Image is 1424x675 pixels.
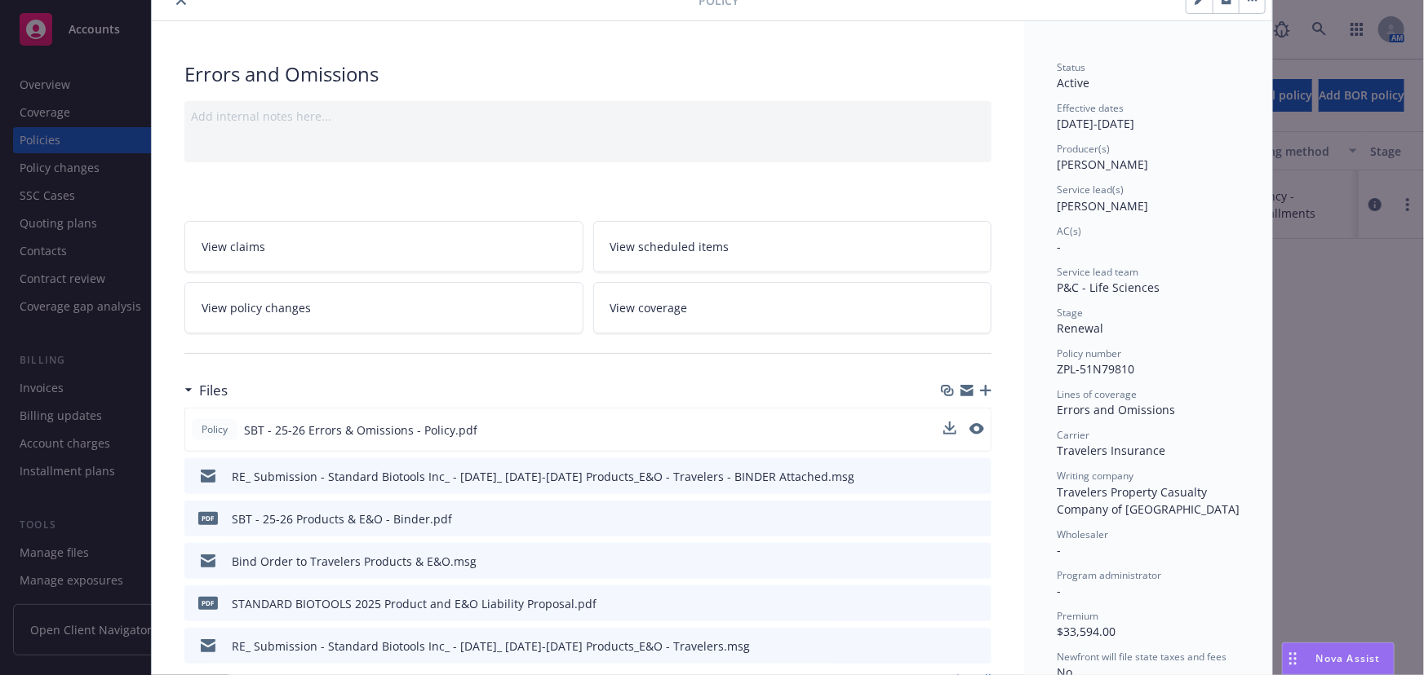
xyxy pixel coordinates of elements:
a: View policy changes [184,282,583,333]
span: [PERSON_NAME] [1057,157,1148,172]
button: preview file [969,423,984,435]
span: Wholesaler [1057,527,1108,541]
span: - [1057,583,1061,598]
span: View coverage [610,299,688,316]
span: Renewal [1057,320,1103,336]
button: download file [944,595,957,612]
span: View scheduled items [610,238,730,255]
span: Carrier [1057,428,1089,442]
a: View scheduled items [593,221,992,272]
span: Program administrator [1057,568,1161,582]
button: preview file [969,421,984,439]
div: RE_ Submission - Standard Biotools Inc_ - [DATE]_ [DATE]-[DATE] Products_E&O - Travelers.msg [232,637,750,655]
div: Files [184,380,228,401]
button: Nova Assist [1282,642,1395,675]
span: Active [1057,75,1089,90]
div: Drag to move [1283,643,1303,674]
span: Nova Assist [1316,651,1381,665]
div: Bind Order to Travelers Products & E&O.msg [232,553,477,570]
span: SBT - 25-26 Errors & Omissions - Policy.pdf [244,421,477,439]
div: [DATE] - [DATE] [1057,101,1240,132]
span: Status [1057,60,1085,74]
button: download file [944,510,957,527]
span: P&C - Life Sciences [1057,280,1160,295]
div: Add internal notes here... [191,108,985,125]
span: Errors and Omissions [1057,402,1175,417]
span: ZPL-51N79810 [1057,361,1134,377]
h3: Files [199,380,228,401]
span: Service lead(s) [1057,183,1124,196]
span: Service lead team [1057,265,1138,279]
span: Lines of coverage [1057,387,1137,401]
button: preview file [970,553,985,570]
span: - [1057,542,1061,558]
span: View policy changes [202,299,311,316]
button: download file [944,637,957,655]
a: View claims [184,221,583,272]
span: pdf [198,597,218,609]
span: Policy [198,422,231,437]
button: preview file [970,637,985,655]
span: Travelers Insurance [1057,443,1165,458]
div: Errors and Omissions [184,60,991,88]
span: Producer(s) [1057,142,1110,156]
span: Stage [1057,306,1083,320]
span: $33,594.00 [1057,624,1116,639]
span: [PERSON_NAME] [1057,198,1148,214]
span: Newfront will file state taxes and fees [1057,650,1227,664]
button: download file [944,553,957,570]
span: Writing company [1057,469,1133,483]
button: preview file [970,510,985,527]
button: download file [943,421,956,435]
a: View coverage [593,282,992,333]
div: SBT - 25-26 Products & E&O - Binder.pdf [232,510,452,527]
button: download file [944,468,957,485]
button: preview file [970,468,985,485]
button: download file [943,421,956,439]
button: preview file [970,595,985,612]
span: Effective dates [1057,101,1124,115]
span: View claims [202,238,265,255]
span: AC(s) [1057,224,1081,238]
span: pdf [198,512,218,524]
span: Premium [1057,609,1098,623]
span: - [1057,239,1061,254]
div: STANDARD BIOTOOLS 2025 Product and E&O Liability Proposal.pdf [232,595,597,612]
span: Travelers Property Casualty Company of [GEOGRAPHIC_DATA] [1057,484,1240,517]
span: Policy number [1057,346,1121,360]
div: RE_ Submission - Standard Biotools Inc_ - [DATE]_ [DATE]-[DATE] Products_E&O - Travelers - BINDER... [232,468,854,485]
